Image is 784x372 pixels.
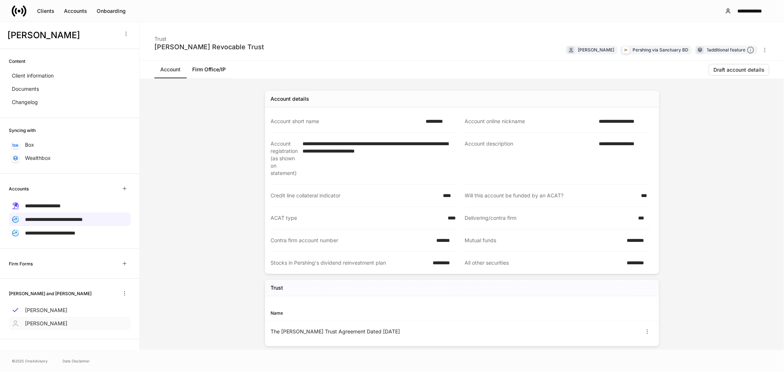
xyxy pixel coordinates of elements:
[465,259,623,267] div: All other securities
[25,307,67,314] p: [PERSON_NAME]
[271,284,283,291] h5: Trust
[59,5,92,17] button: Accounts
[12,72,54,79] p: Client information
[271,95,309,103] div: Account details
[9,290,92,297] h6: [PERSON_NAME] and [PERSON_NAME]
[271,259,429,267] div: Stocks in Pershing's dividend reinvestment plan
[9,82,130,96] a: Documents
[633,46,688,53] div: Pershing via Sanctuary BD
[25,141,34,149] p: Box
[12,85,39,93] p: Documents
[186,61,232,78] a: Firm Office/IP
[578,46,614,53] div: [PERSON_NAME]
[9,138,130,151] a: Box
[465,192,637,199] div: Will this account be funded by an ACAT?
[709,64,769,76] button: Draft account details
[9,151,130,165] a: Wealthbox
[271,237,432,244] div: Contra firm account number
[7,29,117,41] h3: [PERSON_NAME]
[271,118,422,125] div: Account short name
[465,140,595,177] div: Account description
[9,127,36,134] h6: Syncing with
[154,43,264,51] div: [PERSON_NAME] Revocable Trust
[12,99,38,106] p: Changelog
[707,46,754,54] div: 1 additional feature
[25,320,67,327] p: [PERSON_NAME]
[12,143,18,147] img: oYqM9ojoZLfzCHUefNbBcWHcyDPbQKagtYciMC8pFl3iZXy3dU33Uwy+706y+0q2uJ1ghNQf2OIHrSh50tUd9HaB5oMc62p0G...
[713,66,765,74] div: Draft account details
[9,185,29,192] h6: Accounts
[154,31,264,43] div: Trust
[271,140,298,177] div: Account registration (as shown on statement)
[64,7,87,15] div: Accounts
[9,58,25,65] h6: Content
[154,61,186,78] a: Account
[271,328,462,335] div: The [PERSON_NAME] Trust Agreement Dated [DATE]
[62,358,90,364] a: Data Disclaimer
[271,214,443,222] div: ACAT type
[97,7,126,15] div: Onboarding
[9,69,130,82] a: Client information
[271,192,439,199] div: Credit line collateral indicator
[465,237,623,244] div: Mutual funds
[271,310,462,316] div: Name
[9,304,130,317] a: [PERSON_NAME]
[465,214,634,222] div: Delivering/contra firm
[92,5,130,17] button: Onboarding
[32,5,59,17] button: Clients
[9,96,130,109] a: Changelog
[12,358,48,364] span: © 2025 OneAdvisory
[9,260,33,267] h6: Firm Forms
[465,118,595,125] div: Account online nickname
[37,7,54,15] div: Clients
[9,317,130,330] a: [PERSON_NAME]
[25,154,51,162] p: Wealthbox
